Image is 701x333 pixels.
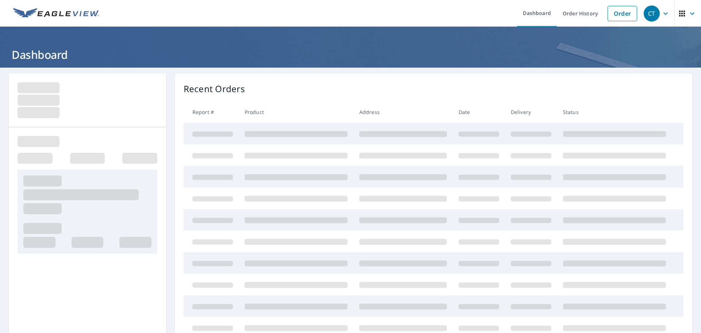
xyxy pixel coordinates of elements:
[9,47,692,62] h1: Dashboard
[13,8,99,19] img: EV Logo
[239,101,353,123] th: Product
[453,101,505,123] th: Date
[184,82,245,95] p: Recent Orders
[505,101,557,123] th: Delivery
[608,6,637,21] a: Order
[644,5,660,22] div: CT
[353,101,453,123] th: Address
[184,101,239,123] th: Report #
[557,101,672,123] th: Status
